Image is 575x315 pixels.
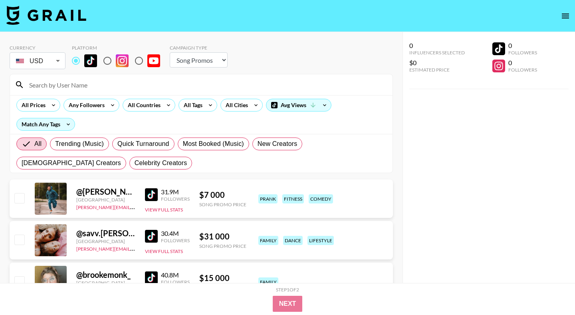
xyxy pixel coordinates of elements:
div: Followers [161,237,190,243]
div: @ brookemonk_ [76,270,135,280]
img: TikTok [145,230,158,243]
img: Instagram [116,54,129,67]
div: 31.9M [161,188,190,196]
div: $ 31 000 [199,231,246,241]
input: Search by User Name [24,78,388,91]
button: View Full Stats [145,207,183,213]
div: 0 [508,42,537,50]
div: 0 [409,42,465,50]
iframe: Drift Widget Chat Controller [535,275,565,305]
div: Song Promo Price [199,201,246,207]
a: [PERSON_NAME][EMAIL_ADDRESS][DOMAIN_NAME] [76,244,194,252]
div: Any Followers [64,99,106,111]
div: Step 1 of 2 [276,287,299,293]
div: dance [283,236,303,245]
span: Quick Turnaround [117,139,169,149]
span: [DEMOGRAPHIC_DATA] Creators [22,158,121,168]
button: open drawer [557,8,573,24]
div: Song Promo Price [199,243,246,249]
div: lifestyle [307,236,334,245]
div: Avg Views [266,99,331,111]
div: [GEOGRAPHIC_DATA] [76,238,135,244]
div: Influencers Selected [409,50,465,56]
div: Followers [161,196,190,202]
div: fitness [282,194,304,203]
div: [GEOGRAPHIC_DATA] [76,197,135,203]
div: [GEOGRAPHIC_DATA] [76,280,135,286]
a: [PERSON_NAME][EMAIL_ADDRESS][DOMAIN_NAME] [76,203,194,210]
div: Followers [161,279,190,285]
div: $0 [409,59,465,67]
div: 0 [508,59,537,67]
img: Grail Talent [6,6,86,25]
div: Followers [508,67,537,73]
img: TikTok [145,271,158,284]
div: All Countries [123,99,162,111]
span: All [34,139,42,149]
div: Currency [10,45,65,51]
div: Estimated Price [409,67,465,73]
img: YouTube [147,54,160,67]
img: TikTok [145,188,158,201]
span: New Creators [258,139,297,149]
div: prank [258,194,278,203]
div: USD [11,54,64,68]
div: $ 7 000 [199,190,246,200]
button: Next [273,296,303,312]
div: Followers [508,50,537,56]
span: Trending (Music) [55,139,104,149]
div: family [258,236,278,245]
div: All Prices [17,99,47,111]
div: All Cities [221,99,250,111]
div: All Tags [179,99,204,111]
button: View Full Stats [145,248,183,254]
div: family [258,277,278,287]
div: $ 15 000 [199,273,246,283]
div: @ [PERSON_NAME].[PERSON_NAME] [76,187,135,197]
div: 40.8M [161,271,190,279]
div: Match Any Tags [17,118,75,130]
img: TikTok [84,54,97,67]
span: Most Booked (Music) [183,139,244,149]
div: @ savv.[PERSON_NAME] [76,228,135,238]
span: Celebrity Creators [135,158,187,168]
div: Campaign Type [170,45,228,51]
div: Platform [72,45,167,51]
div: 30.4M [161,229,190,237]
div: comedy [309,194,333,203]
